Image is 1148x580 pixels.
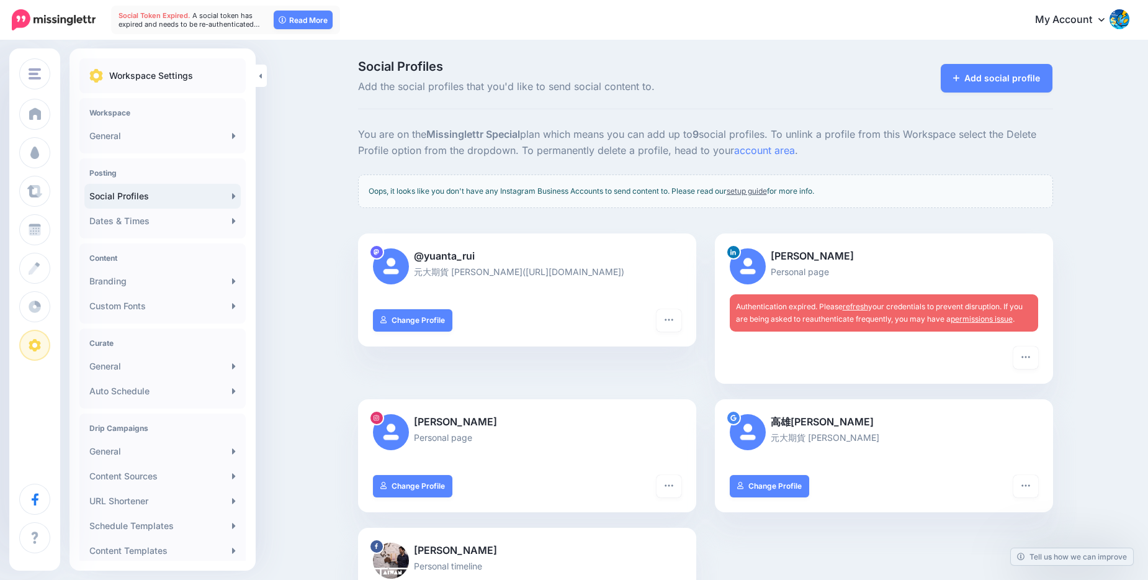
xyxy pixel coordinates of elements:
a: Read More [274,11,333,29]
img: user_default_image.png [373,414,409,450]
p: @yuanta_rui [373,248,681,265]
img: user_default_image.png [373,248,409,284]
p: You are on the plan which means you can add up to social profiles. To unlink a profile from this ... [358,127,1053,159]
span: A social token has expired and needs to be re-authenticated… [119,11,260,29]
p: 高雄[PERSON_NAME] [730,414,1038,430]
a: Custom Fonts [84,294,241,319]
p: Workspace Settings [109,68,193,83]
a: Auto Schedule [84,379,241,404]
p: Personal timeline [373,559,681,573]
p: [PERSON_NAME] [730,248,1038,265]
a: refresh [843,302,868,311]
img: user_default_image.png [730,414,766,450]
span: Social Profiles [358,60,815,73]
p: Personal page [373,430,681,445]
a: Content Templates [84,538,241,563]
span: Add the social profiles that you'd like to send social content to. [358,79,815,95]
h4: Workspace [89,108,236,117]
a: Social Profiles [84,184,241,209]
a: My Account [1023,5,1129,35]
a: Dates & Times [84,209,241,233]
p: 元大期貨 [PERSON_NAME]([URL][DOMAIN_NAME]) [373,265,681,279]
h4: Drip Campaigns [89,424,236,433]
p: [PERSON_NAME] [373,414,681,430]
a: Branding [84,269,241,294]
span: Authentication expired. Please your credentials to prevent disruption. If you are being asked to ... [736,302,1023,324]
img: settings.png [89,69,103,83]
a: Add social profile [941,64,1053,93]
a: permissions issue [951,314,1013,324]
img: .png-76527 [373,543,409,579]
img: Missinglettr [12,9,96,30]
h4: Posting [89,168,236,178]
a: Schedule Templates [84,514,241,538]
a: Content Sources [84,464,241,489]
p: [PERSON_NAME] [373,543,681,559]
a: Tell us how we can improve [1011,548,1133,565]
b: Missinglettr Special [426,128,520,140]
a: Change Profile [373,309,453,332]
a: setup guide [727,186,767,196]
b: 9 [693,128,699,140]
p: 元大期貨 [PERSON_NAME] [730,430,1038,445]
a: URL Shortener [84,489,241,514]
a: account area [734,144,795,156]
a: Change Profile [373,475,453,497]
p: Personal page [730,265,1038,279]
div: Oops, it looks like you don't have any Instagram Business Accounts to send content to. Please rea... [358,174,1053,208]
span: Social Token Expired. [119,11,191,20]
h4: Curate [89,338,236,348]
img: user_default_image.png [730,248,766,284]
a: General [84,124,241,148]
a: General [84,439,241,464]
img: menu.png [29,68,41,79]
h4: Content [89,253,236,263]
a: General [84,354,241,379]
a: Change Profile [730,475,810,497]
